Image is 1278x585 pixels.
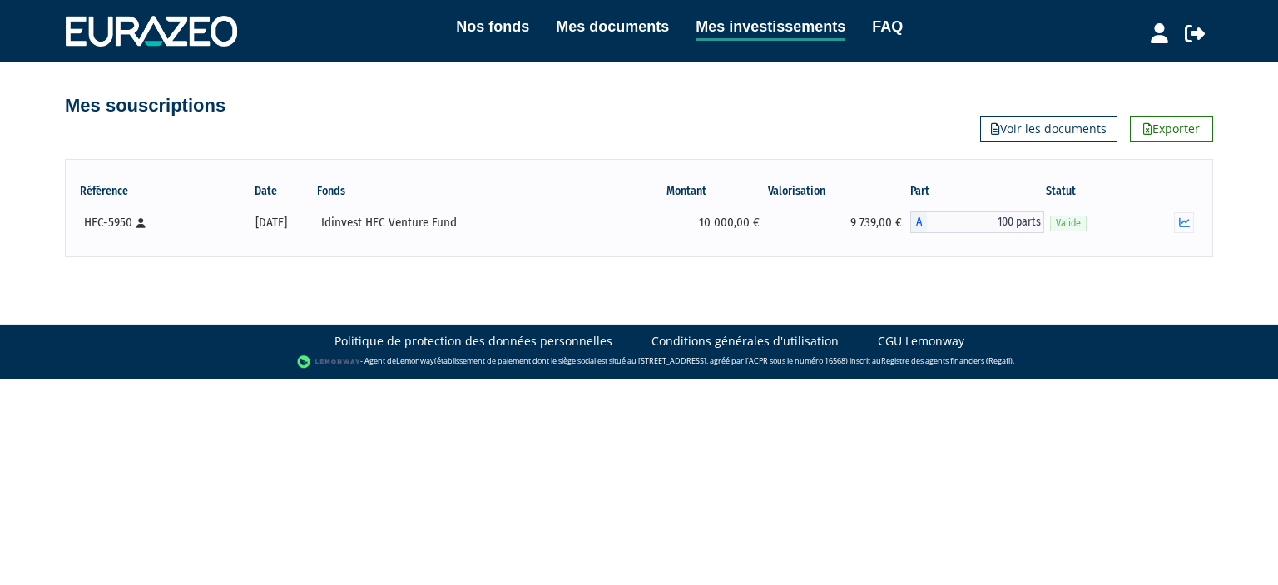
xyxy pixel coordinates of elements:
[456,15,529,38] a: Nos fonds
[1050,216,1087,231] span: Valide
[233,214,310,231] div: [DATE]
[872,15,903,38] a: FAQ
[881,356,1013,367] a: Registre des agents financiers (Regafi)
[136,218,146,228] i: [Français] Personne physique
[878,333,964,350] a: CGU Lemonway
[84,214,221,231] div: HEC-5950
[696,15,845,41] a: Mes investissements
[910,211,927,233] span: A
[616,206,768,239] td: 10 000,00 €
[768,177,910,206] th: Valorisation
[768,206,910,239] td: 9 739,00 €
[927,211,1044,233] span: 100 parts
[297,354,361,370] img: logo-lemonway.png
[616,177,768,206] th: Montant
[321,214,609,231] div: Idinvest HEC Venture Fund
[66,16,237,46] img: 1732889491-logotype_eurazeo_blanc_rvb.png
[651,333,839,350] a: Conditions générales d'utilisation
[910,177,1044,206] th: Part
[1130,116,1213,142] a: Exporter
[334,333,612,350] a: Politique de protection des données personnelles
[396,356,434,367] a: Lemonway
[910,211,1044,233] div: A - Idinvest HEC Venture Fund
[227,177,315,206] th: Date
[980,116,1117,142] a: Voir les documents
[17,354,1261,370] div: - Agent de (établissement de paiement dont le siège social est situé au [STREET_ADDRESS], agréé p...
[65,96,225,116] h4: Mes souscriptions
[556,15,669,38] a: Mes documents
[78,177,227,206] th: Référence
[1044,177,1142,206] th: Statut
[315,177,615,206] th: Fonds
